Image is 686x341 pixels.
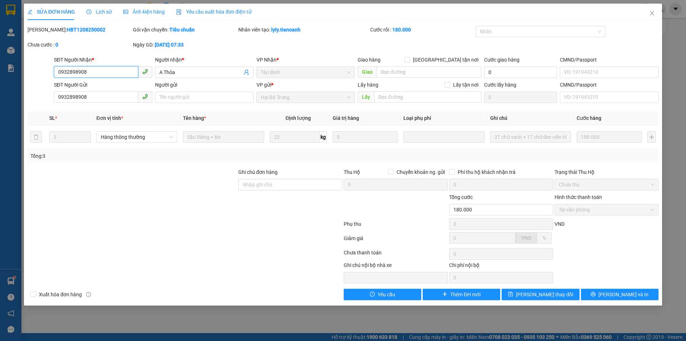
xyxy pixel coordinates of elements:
input: VD: Bàn, Ghế [183,131,264,143]
input: Cước lấy hàng [484,92,557,103]
button: plusThêm ĐH mới [423,289,500,300]
input: Dọc đường [377,66,481,78]
span: Tại văn phòng [559,204,654,215]
div: Gói vận chuyển: [133,26,237,34]
span: printer [591,292,596,297]
b: [DATE] 07:33 [155,42,184,48]
b: Tiêu chuẩn [169,27,195,33]
span: Ảnh kiện hàng [123,9,165,15]
div: Nhân viên tạo: [238,26,369,34]
div: Ghi chú nội bộ nhà xe [344,261,448,272]
label: Ghi chú đơn hàng [238,169,278,175]
span: SL [49,115,55,121]
input: Ghi chú đơn hàng [238,179,342,190]
span: SỬA ĐƠN HÀNG [28,9,75,15]
button: save[PERSON_NAME] thay đổi [502,289,579,300]
span: kg [320,131,327,143]
b: 180.000 [392,27,411,33]
input: 0 [577,131,642,143]
div: CMND/Passport [560,81,658,89]
span: Định lượng [285,115,311,121]
div: Cước rồi : [370,26,474,34]
div: VP gửi [257,81,355,89]
span: user-add [244,69,249,75]
div: SĐT Người Nhận [54,56,152,64]
span: Lịch sử [86,9,112,15]
span: phone [142,69,148,74]
span: [PERSON_NAME] và In [598,291,648,298]
span: Tân Bình [261,67,351,78]
span: clock-circle [86,9,91,14]
span: Lấy hàng [358,82,378,88]
input: Cước giao hàng [484,67,557,78]
label: Cước giao hàng [484,57,520,63]
span: exclamation-circle [370,292,375,297]
span: save [508,292,513,297]
div: Người gửi [155,81,253,89]
div: Người nhận [155,56,253,64]
div: SĐT Người Gửi [54,81,152,89]
span: Thêm ĐH mới [450,291,481,298]
span: [GEOGRAPHIC_DATA] tận nơi [410,56,481,64]
span: Hàng thông thường [101,132,173,142]
button: delete [30,131,42,143]
span: Xuất hóa đơn hàng [36,291,85,298]
span: Thu Hộ [344,169,360,175]
button: exclamation-circleYêu cầu [344,289,421,300]
b: 0 [55,42,58,48]
span: Giá trị hàng [333,115,359,121]
input: 0 [333,131,398,143]
img: icon [176,9,182,15]
span: Tên hàng [183,115,206,121]
button: plus [647,131,655,143]
span: [PERSON_NAME] thay đổi [516,291,573,298]
span: % [542,235,546,241]
span: Giao hàng [358,57,381,63]
span: Chuyển khoản ng. gửi [394,168,448,176]
span: Yêu cầu xuất hóa đơn điện tử [176,9,252,15]
span: Giao [358,66,377,78]
label: Cước lấy hàng [484,82,516,88]
span: Chưa thu [559,179,654,190]
div: CMND/Passport [560,56,658,64]
div: Tổng: 3 [30,152,265,160]
span: Phí thu hộ khách nhận trả [455,168,518,176]
label: Hình thức thanh toán [555,194,602,200]
span: phone [142,94,148,99]
button: Close [642,4,662,24]
b: lyly.tienoanh [271,27,300,33]
span: Đơn vị tính [96,115,123,121]
span: Lấy [358,91,374,103]
span: close [649,10,655,16]
span: VND [521,235,531,241]
div: Phụ thu [343,220,448,233]
span: Tổng cước [449,194,473,200]
div: Chi phí nội bộ [449,261,553,272]
input: Ghi Chú [490,131,571,143]
span: info-circle [86,292,91,297]
th: Loại phụ phí [401,111,487,125]
span: Hai Bà Trưng [261,92,351,103]
span: picture [123,9,128,14]
span: Yêu cầu [378,291,395,298]
div: Giảm giá [343,234,448,247]
div: Ngày GD: [133,41,237,49]
span: Lấy tận nơi [450,81,481,89]
div: Chưa cước : [28,41,131,49]
span: VND [555,221,565,227]
span: Cước hàng [577,115,601,121]
div: Trạng thái Thu Hộ [555,168,658,176]
div: Chưa thanh toán [343,249,448,261]
span: plus [442,292,447,297]
input: Dọc đường [374,91,481,103]
span: VP Nhận [257,57,277,63]
th: Ghi chú [487,111,574,125]
button: printer[PERSON_NAME] và In [581,289,658,300]
b: HBT1208250002 [67,27,105,33]
div: [PERSON_NAME]: [28,26,131,34]
span: edit [28,9,33,14]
